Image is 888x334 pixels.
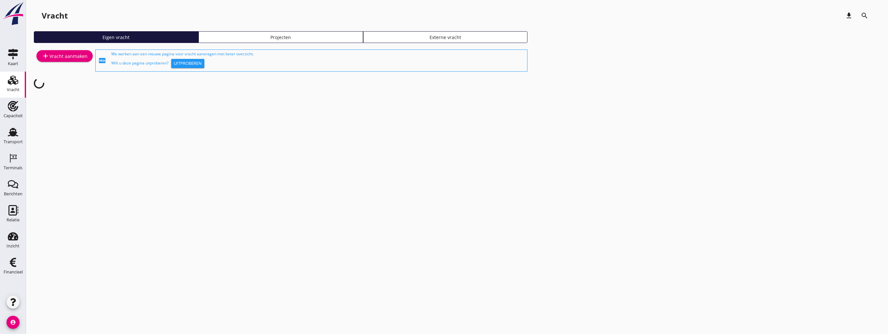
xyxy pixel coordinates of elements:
[34,31,198,43] a: Eigen vracht
[42,10,68,21] div: Vracht
[845,12,853,20] i: download
[42,52,88,60] div: Vracht aanmaken
[7,244,20,248] div: Inzicht
[4,270,23,274] div: Financieel
[98,57,106,64] i: fiber_new
[7,316,20,329] i: account_circle
[363,31,528,43] a: Externe vracht
[42,52,49,60] i: add
[366,34,525,41] div: Externe vracht
[198,31,363,43] a: Projecten
[4,114,23,118] div: Capaciteit
[4,166,22,170] div: Terminals
[8,62,18,66] div: Kaart
[4,192,22,196] div: Berichten
[7,88,20,92] div: Vracht
[174,60,202,67] div: Uitproberen
[4,140,23,144] div: Transport
[37,34,196,41] div: Eigen vracht
[111,51,525,70] div: We werken aan een nieuwe pagina voor vracht aanvragen met beter overzicht. Wilt u deze pagina uit...
[1,2,25,26] img: logo-small.a267ee39.svg
[7,218,20,222] div: Relatie
[171,59,204,68] button: Uitproberen
[36,50,93,62] a: Vracht aanmaken
[201,34,360,41] div: Projecten
[861,12,868,20] i: search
